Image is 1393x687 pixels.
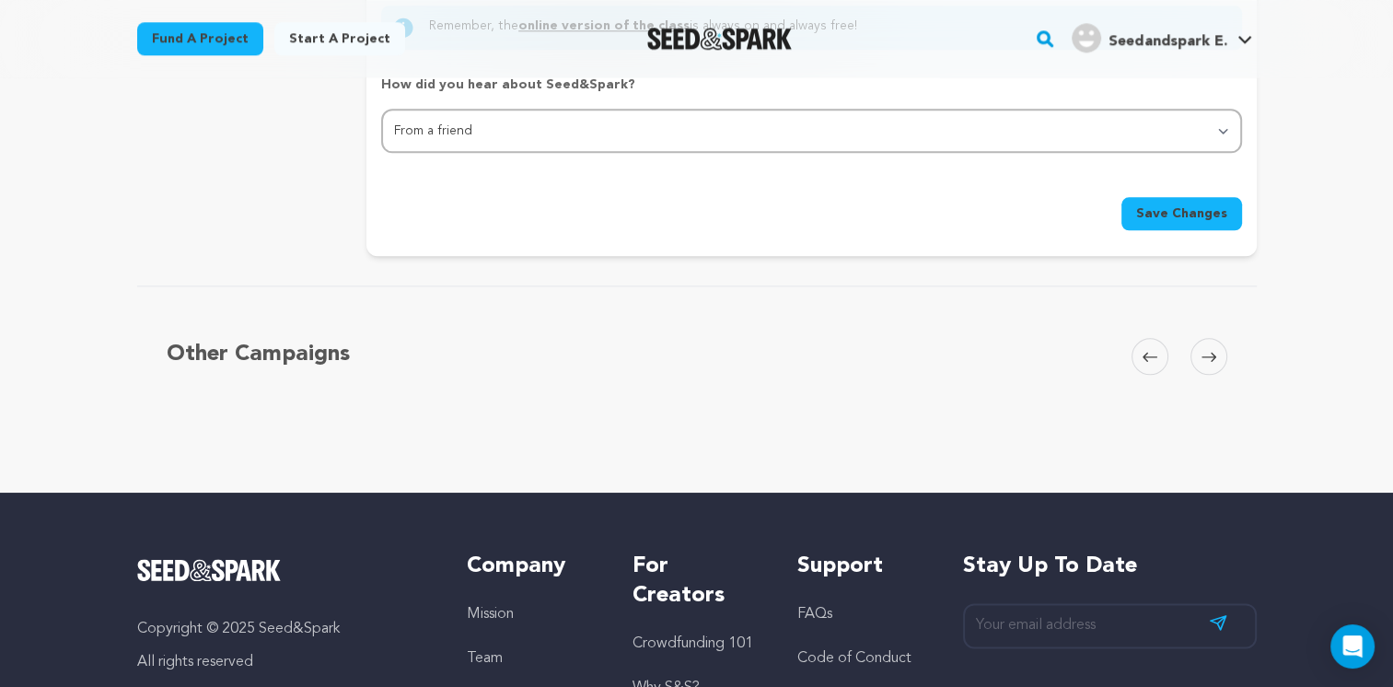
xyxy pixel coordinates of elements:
[633,636,753,651] a: Crowdfunding 101
[963,603,1257,648] input: Your email address
[1330,624,1375,669] div: Open Intercom Messenger
[797,552,925,581] h5: Support
[467,651,503,666] a: Team
[963,552,1257,581] h5: Stay up to date
[797,607,832,622] a: FAQs
[1109,34,1226,49] span: Seedandspark E.
[1072,23,1226,52] div: Seedandspark E.'s Profile
[467,607,514,622] a: Mission
[137,22,263,55] a: Fund a project
[274,22,405,55] a: Start a project
[1136,204,1227,223] span: Save Changes
[797,651,911,666] a: Code of Conduct
[467,552,595,581] h5: Company
[167,338,350,371] h5: Other Campaigns
[137,618,431,640] p: Copyright © 2025 Seed&Spark
[381,76,1241,109] p: How did you hear about Seed&Spark?
[137,559,431,581] a: Seed&Spark Homepage
[137,559,282,581] img: Seed&Spark Logo
[1072,23,1101,52] img: user.png
[1121,197,1242,230] button: Save Changes
[1068,19,1256,58] span: Seedandspark E.'s Profile
[647,28,792,50] a: Seed&Spark Homepage
[647,28,792,50] img: Seed&Spark Logo Dark Mode
[137,651,431,673] p: All rights reserved
[633,552,760,611] h5: For Creators
[1068,19,1256,52] a: Seedandspark E.'s Profile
